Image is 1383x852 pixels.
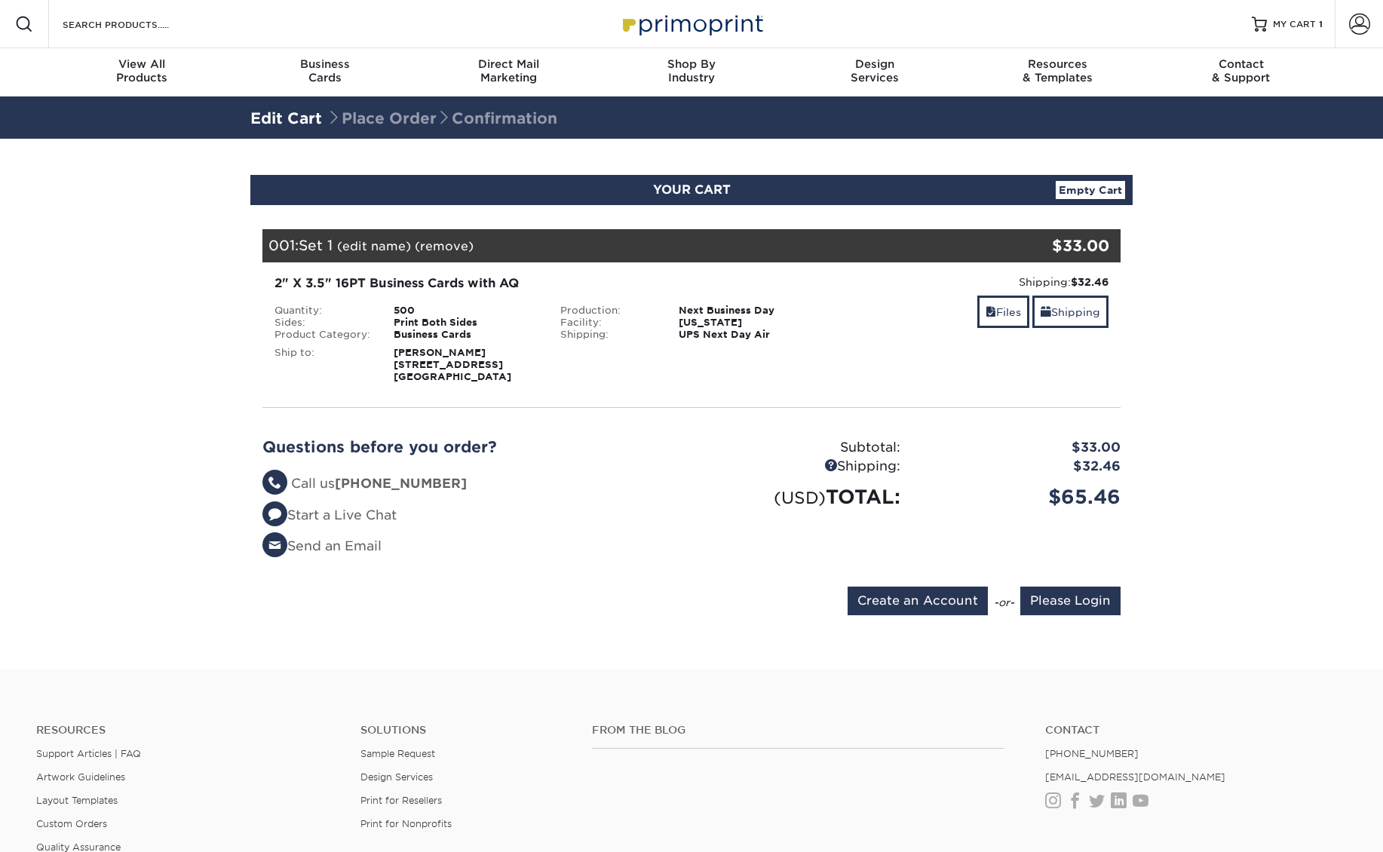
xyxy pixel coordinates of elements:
[592,724,1005,737] h4: From the Blog
[234,48,417,97] a: BusinessCards
[783,48,966,97] a: DesignServices
[382,329,549,341] div: Business Cards
[36,748,141,759] a: Support Articles | FAQ
[327,109,557,127] span: Place Order Confirmation
[36,771,125,783] a: Artwork Guidelines
[977,296,1029,328] a: Files
[912,483,1132,511] div: $65.46
[417,48,600,97] a: Direct MailMarketing
[845,274,1109,290] div: Shipping:
[1020,587,1121,615] input: Please Login
[1273,18,1316,31] span: MY CART
[549,305,668,317] div: Production:
[360,795,442,806] a: Print for Resellers
[417,57,600,84] div: Marketing
[61,15,208,33] input: SEARCH PRODUCTS.....
[274,274,823,293] div: 2" X 3.5" 16PT Business Cards with AQ
[966,48,1149,97] a: Resources& Templates
[848,587,988,615] input: Create an Account
[912,438,1132,458] div: $33.00
[262,229,977,262] div: 001:
[382,317,549,329] div: Print Both Sides
[263,347,382,383] div: Ship to:
[1045,724,1347,737] a: Contact
[1045,748,1139,759] a: [PHONE_NUMBER]
[994,596,1014,608] em: -or-
[616,8,767,40] img: Primoprint
[263,329,382,341] div: Product Category:
[691,457,912,477] div: Shipping:
[667,329,834,341] div: UPS Next Day Air
[335,476,467,491] strong: [PHONE_NUMBER]
[600,57,783,84] div: Industry
[774,488,826,507] small: (USD)
[1032,296,1109,328] a: Shipping
[1319,19,1323,29] span: 1
[783,57,966,84] div: Services
[1045,771,1225,783] a: [EMAIL_ADDRESS][DOMAIN_NAME]
[691,483,912,511] div: TOTAL:
[36,795,118,806] a: Layout Templates
[600,57,783,71] span: Shop By
[1056,181,1125,199] a: Empty Cart
[783,57,966,71] span: Design
[262,474,680,494] li: Call us
[415,239,474,253] a: (remove)
[360,724,569,737] h4: Solutions
[667,317,834,329] div: [US_STATE]
[263,317,382,329] div: Sides:
[263,305,382,317] div: Quantity:
[360,748,435,759] a: Sample Request
[600,48,783,97] a: Shop ByIndustry
[549,329,668,341] div: Shipping:
[234,57,417,84] div: Cards
[667,305,834,317] div: Next Business Day
[234,57,417,71] span: Business
[360,818,452,829] a: Print for Nonprofits
[36,724,338,737] h4: Resources
[262,538,382,553] a: Send an Email
[51,57,234,84] div: Products
[262,507,397,523] a: Start a Live Chat
[394,347,511,382] strong: [PERSON_NAME] [STREET_ADDRESS] [GEOGRAPHIC_DATA]
[262,438,680,456] h2: Questions before you order?
[299,237,333,253] span: Set 1
[966,57,1149,84] div: & Templates
[382,305,549,317] div: 500
[250,109,322,127] a: Edit Cart
[417,57,600,71] span: Direct Mail
[966,57,1149,71] span: Resources
[986,306,996,318] span: files
[912,457,1132,477] div: $32.46
[1041,306,1051,318] span: shipping
[337,239,411,253] a: (edit name)
[977,234,1109,257] div: $33.00
[36,818,107,829] a: Custom Orders
[360,771,433,783] a: Design Services
[691,438,912,458] div: Subtotal:
[51,48,234,97] a: View AllProducts
[1071,276,1109,288] strong: $32.46
[1149,57,1332,71] span: Contact
[1149,48,1332,97] a: Contact& Support
[653,182,731,197] span: YOUR CART
[51,57,234,71] span: View All
[1149,57,1332,84] div: & Support
[549,317,668,329] div: Facility:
